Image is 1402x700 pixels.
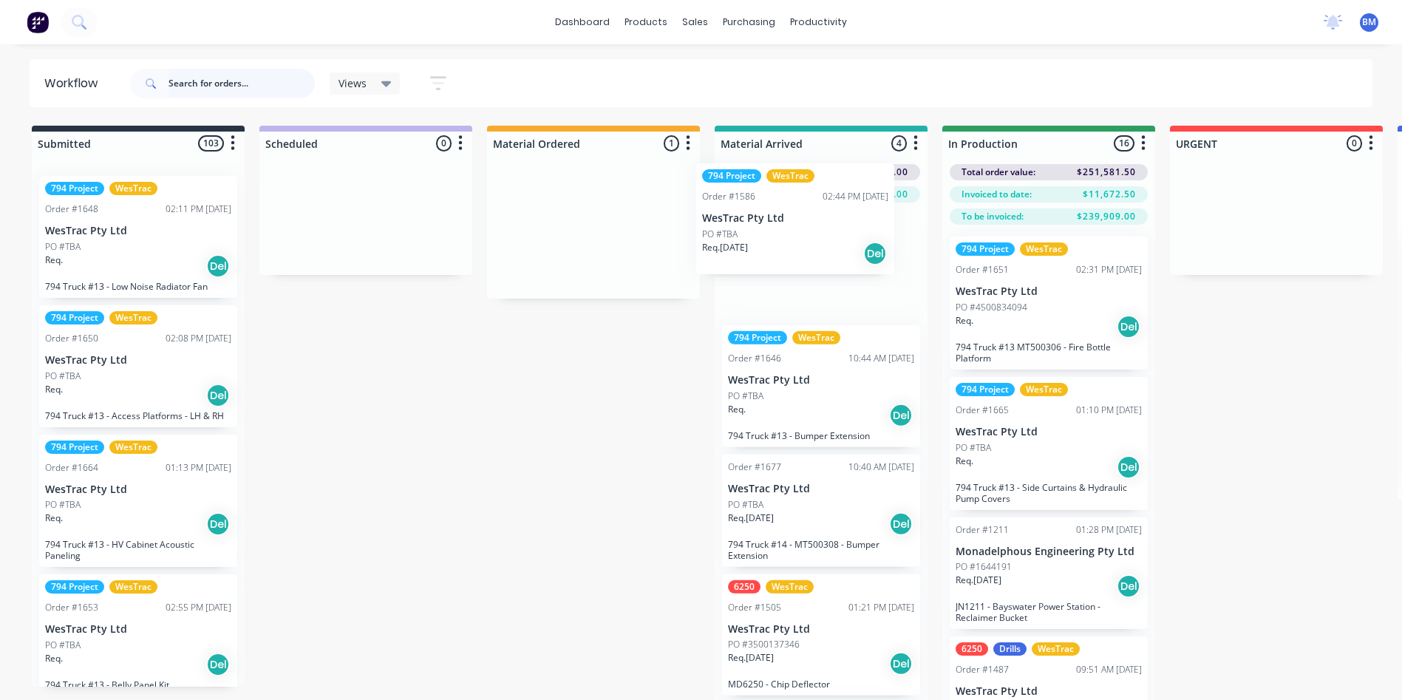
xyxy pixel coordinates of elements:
[1083,188,1136,201] span: $11,672.50
[27,11,49,33] img: Factory
[617,11,675,33] div: products
[1077,166,1136,179] span: $251,581.50
[882,188,908,201] span: $0.00
[962,210,1024,223] span: To be invoiced:
[1362,16,1376,29] span: BM
[548,11,617,33] a: dashboard
[169,69,315,98] input: Search for orders...
[715,11,783,33] div: purchasing
[783,11,854,33] div: productivity
[962,166,1035,179] span: Total order value:
[1077,210,1136,223] span: $239,909.00
[734,188,804,201] span: Invoiced to date:
[962,188,1032,201] span: Invoiced to date:
[734,166,808,179] span: Total order value:
[855,166,908,179] span: $25,880.00
[44,75,105,92] div: Workflow
[338,75,367,91] span: Views
[675,11,715,33] div: sales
